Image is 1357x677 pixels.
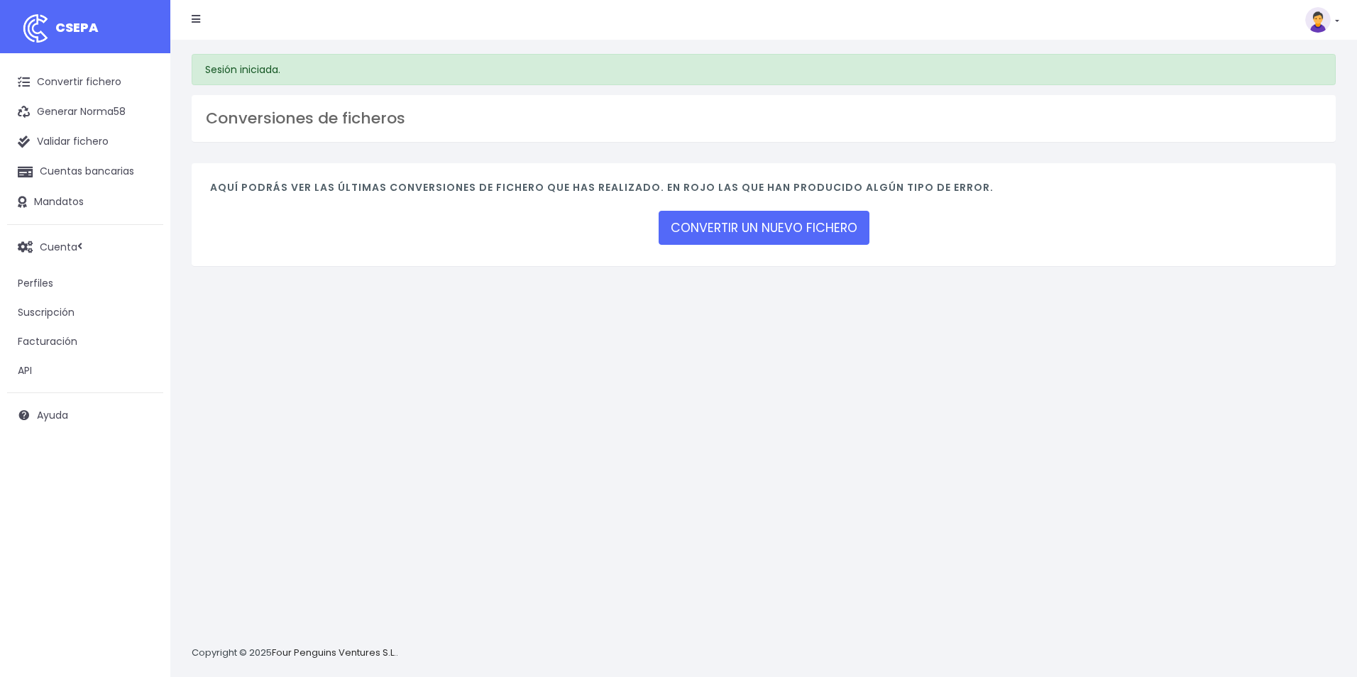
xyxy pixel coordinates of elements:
span: CSEPA [55,18,99,36]
div: Sesión iniciada. [192,54,1336,85]
h3: Conversiones de ficheros [206,109,1322,128]
a: Perfiles [7,269,163,298]
a: Convertir fichero [7,67,163,97]
a: Generar Norma58 [7,97,163,127]
h4: Aquí podrás ver las últimas conversiones de fichero que has realizado. En rojo las que han produc... [210,182,1317,201]
a: API [7,356,163,385]
a: Mandatos [7,187,163,217]
a: Cuenta [7,232,163,262]
a: Cuentas bancarias [7,157,163,187]
img: logo [18,11,53,46]
a: CONVERTIR UN NUEVO FICHERO [659,211,869,245]
span: Cuenta [40,239,77,253]
img: profile [1305,7,1331,33]
a: Ayuda [7,400,163,430]
a: Four Penguins Ventures S.L. [272,646,396,659]
span: Ayuda [37,408,68,422]
a: Suscripción [7,298,163,327]
a: Validar fichero [7,127,163,157]
p: Copyright © 2025 . [192,646,398,661]
a: Facturación [7,327,163,356]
